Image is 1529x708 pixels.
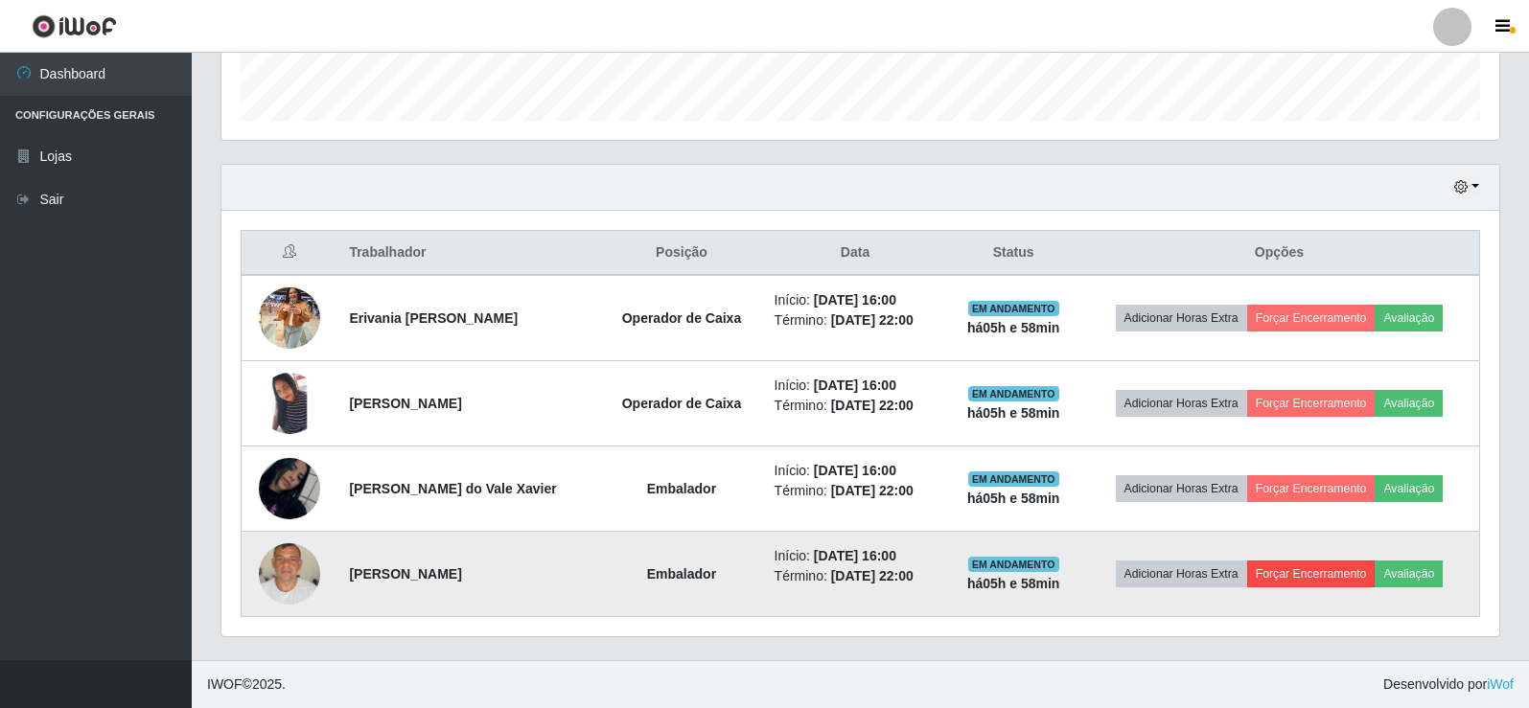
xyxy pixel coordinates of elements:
[259,506,320,642] img: 1758116927262.jpeg
[622,396,742,411] strong: Operador de Caixa
[831,483,914,498] time: [DATE] 22:00
[775,376,937,396] li: Início:
[207,676,243,692] span: IWOF
[968,557,1059,572] span: EM ANDAMENTO
[1247,390,1376,417] button: Forçar Encerramento
[1116,305,1247,331] button: Adicionar Horas Extra
[1487,676,1514,692] a: iWof
[1116,475,1247,502] button: Adicionar Horas Extra
[337,231,600,276] th: Trabalhador
[1247,305,1376,331] button: Forçar Encerramento
[1079,231,1480,276] th: Opções
[967,405,1060,421] strong: há 05 h e 58 min
[775,396,937,416] li: Término:
[349,396,461,411] strong: [PERSON_NAME]
[1247,560,1376,587] button: Forçar Encerramento
[967,320,1060,335] strong: há 05 h e 58 min
[1375,305,1443,331] button: Avaliação
[259,277,320,358] img: 1756522276580.jpeg
[775,310,937,331] li: Término:
[259,434,320,543] img: 1753031144832.jpeg
[349,481,556,496] strong: [PERSON_NAME] do Vale Xavier
[647,481,716,496] strong: Embalador
[349,566,461,582] strong: [PERSON_NAME]
[1116,390,1247,417] button: Adicionar Horas Extra
[968,386,1059,401] span: EM ANDAMENTO
[947,231,1078,276] th: Status
[763,231,948,276] th: Data
[349,310,518,326] strong: Erivania [PERSON_NAME]
[1247,475,1376,502] button: Forçar Encerramento
[1375,475,1443,502] button: Avaliação
[831,312,914,328] time: [DATE] 22:00
[968,471,1059,487] span: EM ANDAMENTO
[831,568,914,583] time: [DATE] 22:00
[207,674,286,695] span: © 2025 .
[775,461,937,481] li: Início:
[814,463,896,478] time: [DATE] 16:00
[775,481,937,501] li: Término:
[600,231,762,276] th: Posição
[775,546,937,566] li: Início:
[814,292,896,308] time: [DATE] 16:00
[259,373,320,434] img: 1758561050319.jpeg
[1375,390,1443,417] button: Avaliação
[831,398,914,413] time: [DATE] 22:00
[967,576,1060,591] strong: há 05 h e 58 min
[814,548,896,563] time: [DATE] 16:00
[622,310,742,326] strong: Operador de Caixa
[775,566,937,586] li: Término:
[968,301,1059,316] span: EM ANDAMENTO
[1375,560,1443,587] button: Avaliação
[814,377,896,393] time: [DATE] 16:00
[1116,560,1247,587] button: Adicionar Horas Extra
[647,566,716,582] strong: Embalador
[967,491,1060,506] strong: há 05 h e 58 min
[1383,674,1514,695] span: Desenvolvido por
[32,14,117,38] img: CoreUI Logo
[775,290,937,310] li: Início:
